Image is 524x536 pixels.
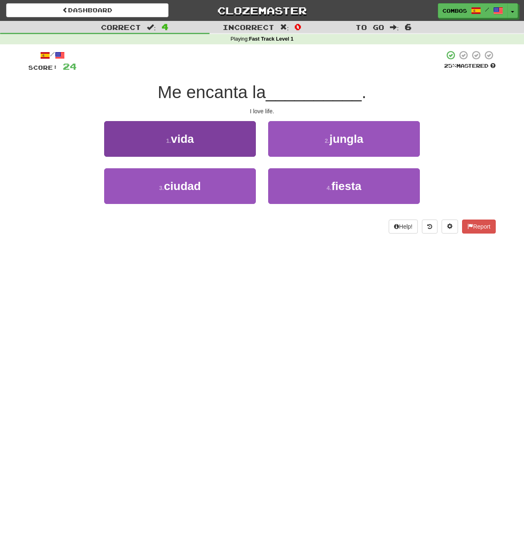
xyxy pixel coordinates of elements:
[28,64,58,71] span: Score:
[249,36,294,42] strong: Fast Track Level 1
[389,220,418,234] button: Help!
[438,3,508,18] a: Combos /
[171,133,194,145] span: vida
[405,22,412,32] span: 6
[28,50,77,60] div: /
[28,107,496,115] div: I love life.
[355,23,384,31] span: To go
[104,168,256,204] button: 3.ciudad
[223,23,274,31] span: Incorrect
[159,185,164,191] small: 3 .
[442,7,467,14] span: Combos
[166,137,171,144] small: 1 .
[485,7,489,12] span: /
[422,220,437,234] button: Round history (alt+y)
[266,82,362,102] span: __________
[181,3,343,18] a: Clozemaster
[330,133,363,145] span: jungla
[444,62,456,69] span: 25 %
[331,180,361,192] span: fiesta
[104,121,256,157] button: 1.vida
[63,61,77,71] span: 24
[280,24,289,31] span: :
[147,24,156,31] span: :
[327,185,332,191] small: 4 .
[390,24,399,31] span: :
[325,137,330,144] small: 2 .
[157,82,266,102] span: Me encanta la
[362,82,367,102] span: .
[6,3,169,17] a: Dashboard
[164,180,201,192] span: ciudad
[462,220,496,234] button: Report
[294,22,301,32] span: 0
[444,62,496,70] div: Mastered
[101,23,141,31] span: Correct
[162,22,169,32] span: 4
[268,121,420,157] button: 2.jungla
[268,168,420,204] button: 4.fiesta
